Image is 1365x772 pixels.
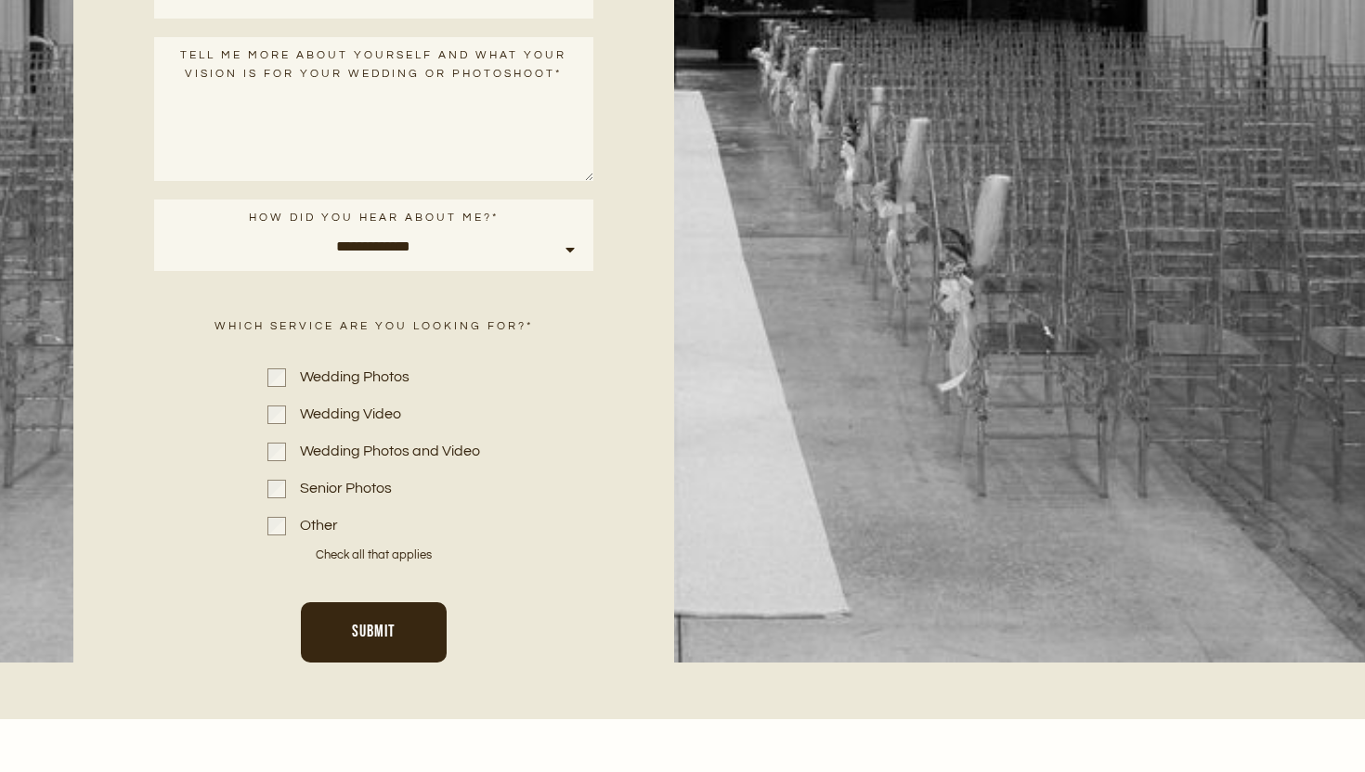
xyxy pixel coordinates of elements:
label: Wedding Photos [286,362,409,392]
label: Tell me more about yourself and what your vision is for your wedding or photoshoot [154,37,593,88]
label: Wedding Video [286,399,401,429]
label: Other [286,510,338,540]
label: Senior Photos [286,473,392,503]
label: How did you hear about me? [154,199,593,232]
p: Check all that applies [316,545,432,565]
span: SUBMIT [352,622,396,641]
button: SUBMIT [301,602,448,663]
label: Which service are you looking for? [154,308,593,354]
label: Wedding Photos and Video [286,436,480,466]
